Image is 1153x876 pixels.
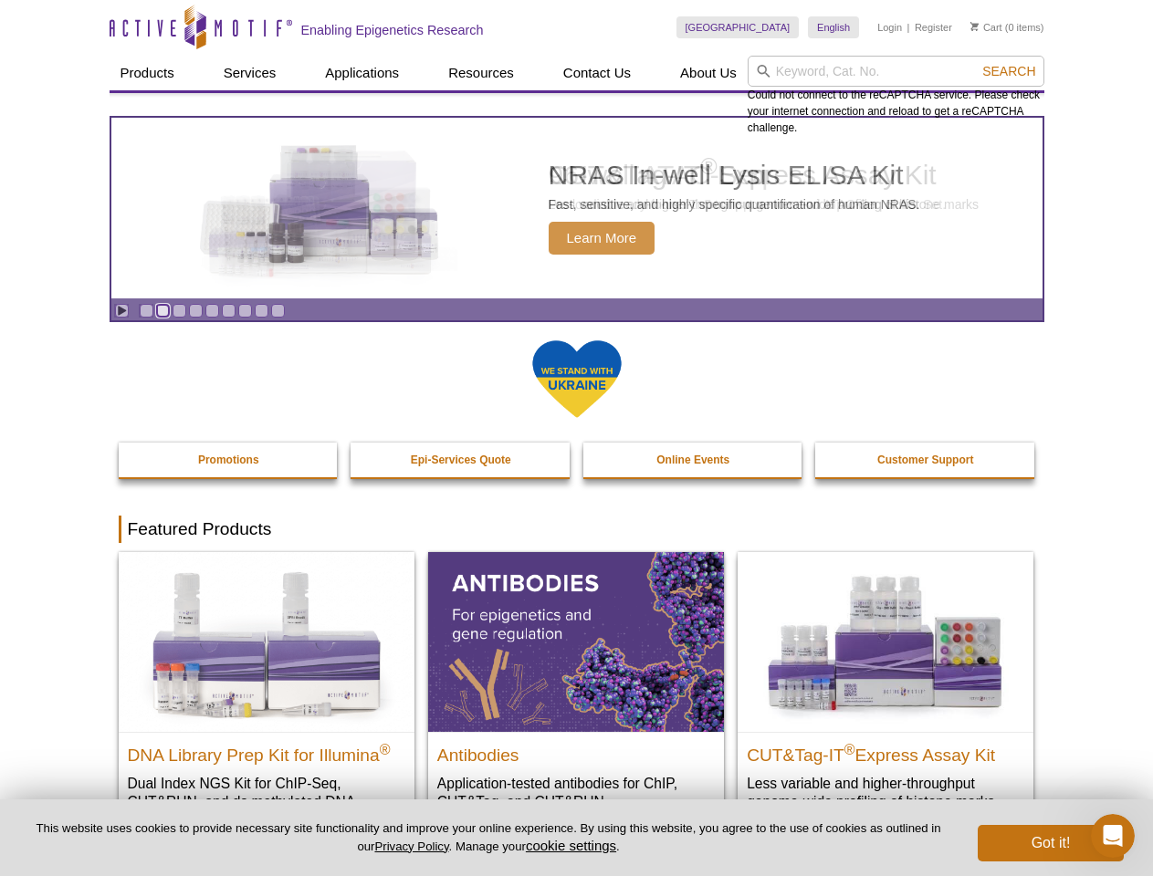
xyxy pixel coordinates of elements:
[198,454,259,466] strong: Promotions
[549,196,920,213] p: Fast, sensitive, and highly specific quantification of human NRAS.
[128,737,405,765] h2: DNA Library Prep Kit for Illumina
[549,162,920,189] h2: NRAS In-well Lysis ELISA Kit
[115,304,129,318] a: Toggle autoplay
[915,21,952,34] a: Register
[351,443,571,477] a: Epi-Services Quote
[271,304,285,318] a: Go to slide 9
[977,63,1041,79] button: Search
[531,339,623,420] img: We Stand With Ukraine
[877,454,973,466] strong: Customer Support
[183,145,457,271] img: NRAS In-well Lysis ELISA Kit
[748,56,1044,87] input: Keyword, Cat. No.
[111,118,1043,298] a: NRAS In-well Lysis ELISA Kit NRAS In-well Lysis ELISA Kit Fast, sensitive, and highly specific qu...
[1091,814,1135,858] iframe: Intercom live chat
[173,304,186,318] a: Go to slide 3
[428,552,724,731] img: All Antibodies
[380,741,391,756] sup: ®
[669,56,748,90] a: About Us
[656,454,729,466] strong: Online Events
[982,64,1035,78] span: Search
[411,454,511,466] strong: Epi-Services Quote
[748,56,1044,136] div: Could not connect to the reCAPTCHA service. Please check your internet connection and reload to g...
[877,21,902,34] a: Login
[140,304,153,318] a: Go to slide 1
[437,56,525,90] a: Resources
[970,22,979,31] img: Your Cart
[738,552,1033,731] img: CUT&Tag-IT® Express Assay Kit
[428,552,724,829] a: All Antibodies Antibodies Application-tested antibodies for ChIP, CUT&Tag, and CUT&RUN.
[844,741,855,756] sup: ®
[255,304,268,318] a: Go to slide 8
[119,516,1035,543] h2: Featured Products
[374,839,448,853] a: Privacy Policy
[238,304,252,318] a: Go to slide 7
[119,552,414,731] img: DNA Library Prep Kit for Illumina
[110,56,185,90] a: Products
[222,304,236,318] a: Go to slide 6
[970,16,1044,38] li: (0 items)
[815,443,1036,477] a: Customer Support
[978,825,1124,861] button: Got it!
[437,774,715,811] p: Application-tested antibodies for ChIP, CUT&Tag, and CUT&RUN.
[189,304,203,318] a: Go to slide 4
[970,21,1002,34] a: Cart
[205,304,219,318] a: Go to slide 5
[314,56,410,90] a: Applications
[437,737,715,765] h2: Antibodies
[526,838,616,853] button: cookie settings
[119,552,414,847] a: DNA Library Prep Kit for Illumina DNA Library Prep Kit for Illumina® Dual Index NGS Kit for ChIP-...
[552,56,642,90] a: Contact Us
[111,118,1043,298] article: NRAS In-well Lysis ELISA Kit
[29,820,948,855] p: This website uses cookies to provide necessary site functionality and improve your online experie...
[301,22,484,38] h2: Enabling Epigenetics Research
[808,16,859,38] a: English
[907,16,910,38] li: |
[738,552,1033,829] a: CUT&Tag-IT® Express Assay Kit CUT&Tag-IT®Express Assay Kit Less variable and higher-throughput ge...
[119,443,340,477] a: Promotions
[156,304,170,318] a: Go to slide 2
[549,222,655,255] span: Learn More
[747,774,1024,811] p: Less variable and higher-throughput genome-wide profiling of histone marks​.
[676,16,800,38] a: [GEOGRAPHIC_DATA]
[128,774,405,829] p: Dual Index NGS Kit for ChIP-Seq, CUT&RUN, and ds methylated DNA assays.
[747,737,1024,765] h2: CUT&Tag-IT Express Assay Kit
[213,56,288,90] a: Services
[583,443,804,477] a: Online Events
